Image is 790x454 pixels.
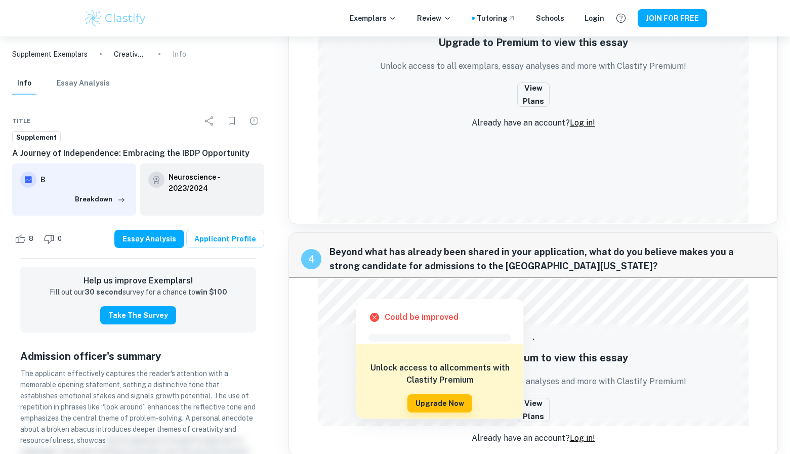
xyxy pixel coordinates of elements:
[570,433,595,443] a: Log in!
[13,133,60,143] span: Supplement
[85,288,122,296] strong: 30 second
[477,13,516,24] a: Tutoring
[612,10,630,27] button: Help and Feedback
[199,111,220,131] div: Share
[407,394,472,412] button: Upgrade Now
[417,13,451,24] p: Review
[40,174,128,185] h6: B
[114,49,146,60] p: Creative Problem Solving: Finding Solutions in the Everyday
[12,72,36,95] button: Info
[41,231,67,247] div: Dislike
[20,349,256,364] h5: Admission officer's summary
[50,287,227,298] p: Fill out our survey for a chance to
[20,369,256,444] span: The applicant effectively captures the reader's attention with a memorable opening statement, set...
[114,230,184,248] button: Essay Analysis
[361,362,518,386] h6: Unlock access to all comments with Clastify Premium
[517,82,550,107] button: View Plans
[638,9,707,27] button: JOIN FOR FREE
[195,288,227,296] strong: win $100
[169,172,256,194] a: Neuroscience - 2023/2024
[186,230,264,248] a: Applicant Profile
[84,8,148,28] img: Clastify logo
[72,192,128,207] button: Breakdown
[173,49,186,60] p: Info
[385,311,459,323] h6: Could be improved
[472,117,595,129] p: Already have an account?
[570,118,595,128] a: Log in!
[12,231,39,247] div: Like
[222,111,242,131] div: Bookmark
[12,49,88,60] a: Supplement Exemplars
[329,245,765,273] span: Beyond what has already been shared in your application, what do you believe makes you a strong c...
[12,116,31,126] span: Title
[28,275,248,287] h6: Help us improve Exemplars!
[244,111,264,131] div: Report issue
[100,306,176,324] button: Take the Survey
[380,376,686,388] p: Unlock access to all exemplars, essay analyses and more with Clastify Premium!
[380,60,686,72] p: Unlock access to all exemplars, essay analyses and more with Clastify Premium!
[23,234,39,244] span: 8
[517,398,550,422] button: View Plans
[12,147,264,159] h6: A Journey of Independence: Embracing the IBDP Opportunity
[585,13,604,24] a: Login
[438,35,628,50] h5: Upgrade to Premium to view this essay
[57,72,110,95] button: Essay Analysis
[12,131,61,144] a: Supplement
[536,13,564,24] a: Schools
[438,350,628,365] h5: Upgrade to Premium to view this essay
[301,249,321,269] div: recipe
[472,432,595,444] p: Already have an account?
[350,13,397,24] p: Exemplars
[52,234,67,244] span: 0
